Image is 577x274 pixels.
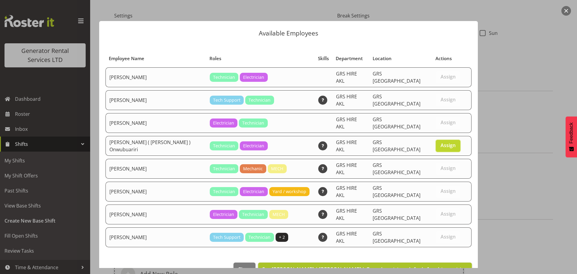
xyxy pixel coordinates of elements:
span: Assign [441,188,456,194]
span: GRS [GEOGRAPHIC_DATA] [373,93,420,107]
span: Assign [441,211,456,217]
td: [PERSON_NAME] [105,205,206,224]
span: Technician [249,97,270,103]
span: GRS HIRE AKL [336,93,357,107]
span: GRS HIRE AKL [336,230,357,244]
td: [PERSON_NAME] [105,113,206,133]
span: Employee Name [109,55,144,62]
span: MECH [271,165,283,172]
span: Location [373,55,392,62]
span: Roles [209,55,221,62]
span: Technician [213,188,235,195]
span: Electrician [243,74,264,81]
span: + 2 [279,234,285,241]
span: Assign [441,119,456,125]
span: Set [PERSON_NAME] ( [PERSON_NAME] ) Onwubuariri as default for this position [262,266,468,273]
span: Technician [242,120,264,126]
span: Yard / workshop [273,188,306,195]
span: Skills [318,55,329,62]
span: Assign [441,234,456,240]
span: GRS [GEOGRAPHIC_DATA] [373,139,420,153]
button: Feedback - Show survey [566,116,577,157]
span: GRS [GEOGRAPHIC_DATA] [373,162,420,176]
span: Assign [441,165,456,171]
span: GRS HIRE AKL [336,162,357,176]
p: Available Employees [105,30,472,36]
td: [PERSON_NAME] ( [PERSON_NAME] ) Onwubuariri [105,136,206,156]
span: GRS [GEOGRAPHIC_DATA] [373,208,420,221]
span: Tech Support [213,234,240,241]
span: GRS [GEOGRAPHIC_DATA] [373,185,420,199]
span: Actions [435,55,452,62]
span: Electrician [243,188,264,195]
span: Assign [441,74,456,80]
span: GRS HIRE AKL [336,208,357,221]
span: Close [238,265,252,273]
span: Department [336,55,363,62]
td: [PERSON_NAME] [105,227,206,247]
span: Technician [213,74,235,81]
span: Electrician [213,211,234,218]
span: Electrician [243,143,264,149]
span: GRS HIRE AKL [336,70,357,84]
td: [PERSON_NAME] [105,90,206,110]
span: GRS [GEOGRAPHIC_DATA] [373,230,420,244]
td: [PERSON_NAME] [105,159,206,179]
span: GRS [GEOGRAPHIC_DATA] [373,70,420,84]
span: GRS HIRE AKL [336,185,357,199]
span: GRS [GEOGRAPHIC_DATA] [373,116,420,130]
span: Mechanic [243,165,263,172]
span: Electrician [213,120,234,126]
span: Assign [441,142,456,148]
span: Technician [249,234,270,241]
span: Technician [213,143,235,149]
td: [PERSON_NAME] [105,67,206,87]
td: [PERSON_NAME] [105,182,206,202]
span: Assign [441,97,456,103]
span: Tech Support [213,97,240,103]
span: Technician [213,165,235,172]
span: MECH [273,211,285,218]
span: Technician [242,211,264,218]
span: Feedback [569,122,574,143]
span: GRS HIRE AKL [336,116,357,130]
span: GRS HIRE AKL [336,139,357,153]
